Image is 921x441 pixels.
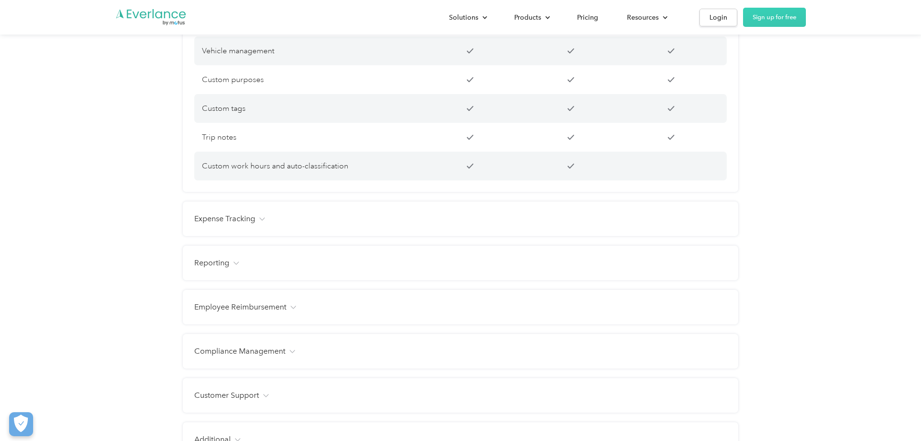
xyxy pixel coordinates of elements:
[194,257,229,269] h4: Reporting
[627,12,659,24] div: Resources
[165,87,228,107] input: Submit
[514,12,541,24] div: Products
[202,73,417,86] p: Custom purposes
[9,412,33,436] button: Cookies Settings
[194,301,286,313] h4: Employee Reimbursement
[449,12,478,24] div: Solutions
[505,9,558,26] div: Products
[577,12,598,24] div: Pricing
[165,126,228,146] input: Submit
[202,44,417,58] p: Vehicle management
[202,102,417,115] p: Custom tags
[194,346,285,357] h4: Compliance Management
[194,390,259,401] h4: Customer Support
[709,12,727,24] div: Login
[743,8,806,27] a: Sign up for free
[115,8,187,26] a: Go to homepage
[699,9,737,26] a: Login
[202,131,417,144] p: Trip notes
[567,9,608,26] a: Pricing
[439,9,495,26] div: Solutions
[617,9,675,26] div: Resources
[194,213,255,225] h4: Expense Tracking
[202,159,417,173] p: Custom work hours and auto-classification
